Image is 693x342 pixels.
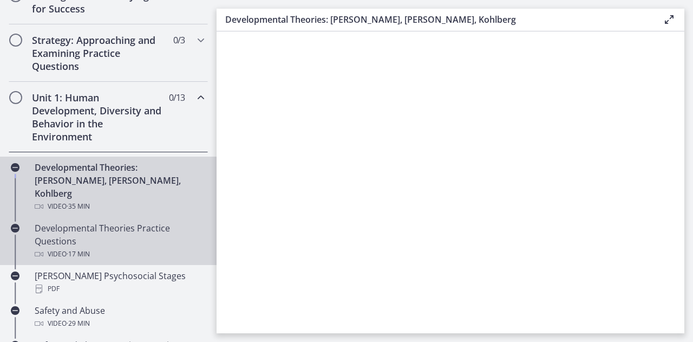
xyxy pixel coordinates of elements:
div: Developmental Theories: [PERSON_NAME], [PERSON_NAME], Kohlberg [35,161,204,213]
div: [PERSON_NAME] Psychosocial Stages [35,269,204,295]
div: Video [35,200,204,213]
h2: Unit 1: Human Development, Diversity and Behavior in the Environment [32,91,164,143]
span: · 35 min [67,200,90,213]
div: Video [35,248,204,261]
div: Safety and Abuse [35,304,204,330]
span: 0 / 3 [173,34,185,47]
span: 0 / 13 [169,91,185,104]
h3: Developmental Theories: [PERSON_NAME], [PERSON_NAME], Kohlberg [225,13,645,26]
h2: Strategy: Approaching and Examining Practice Questions [32,34,164,73]
span: · 17 min [67,248,90,261]
span: · 29 min [67,317,90,330]
div: PDF [35,282,204,295]
div: Video [35,317,204,330]
div: Developmental Theories Practice Questions [35,222,204,261]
